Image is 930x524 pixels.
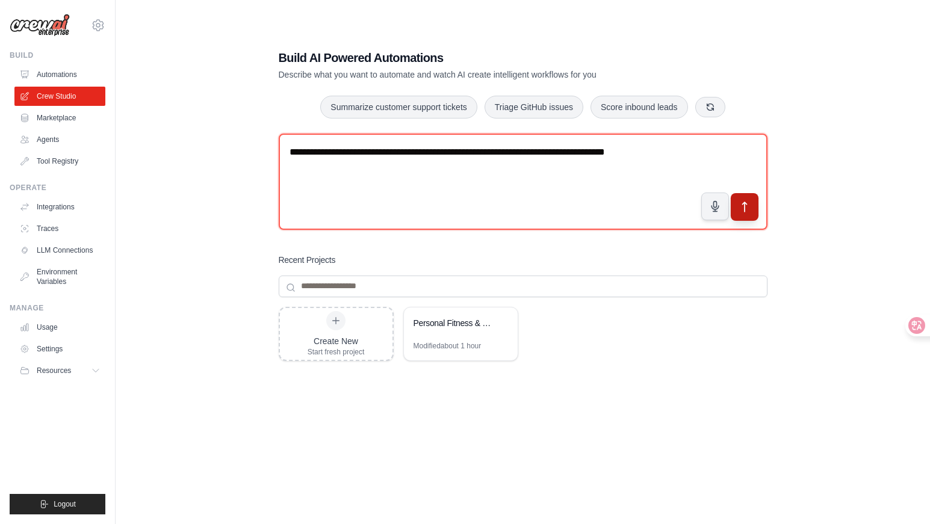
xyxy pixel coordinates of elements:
[10,51,105,60] div: Build
[14,197,105,217] a: Integrations
[14,108,105,128] a: Marketplace
[701,193,729,220] button: Click to speak your automation idea
[308,347,365,357] div: Start fresh project
[14,339,105,359] a: Settings
[279,69,683,81] p: Describe what you want to automate and watch AI create intelligent workflows for you
[414,317,496,329] div: Personal Fitness & Health Tracking System
[279,254,336,266] h3: Recent Projects
[14,262,105,291] a: Environment Variables
[54,499,76,509] span: Logout
[870,466,930,524] div: 聊天小组件
[10,183,105,193] div: Operate
[14,130,105,149] a: Agents
[14,361,105,380] button: Resources
[695,97,725,117] button: Get new suggestions
[414,341,482,351] div: Modified about 1 hour
[870,466,930,524] iframe: Chat Widget
[14,318,105,337] a: Usage
[10,494,105,514] button: Logout
[37,366,71,375] span: Resources
[308,335,365,347] div: Create New
[485,96,583,119] button: Triage GitHub issues
[10,303,105,313] div: Manage
[320,96,477,119] button: Summarize customer support tickets
[10,14,70,37] img: Logo
[279,49,683,66] h1: Build AI Powered Automations
[14,219,105,238] a: Traces
[14,241,105,260] a: LLM Connections
[14,65,105,84] a: Automations
[14,87,105,106] a: Crew Studio
[14,152,105,171] a: Tool Registry
[591,96,688,119] button: Score inbound leads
